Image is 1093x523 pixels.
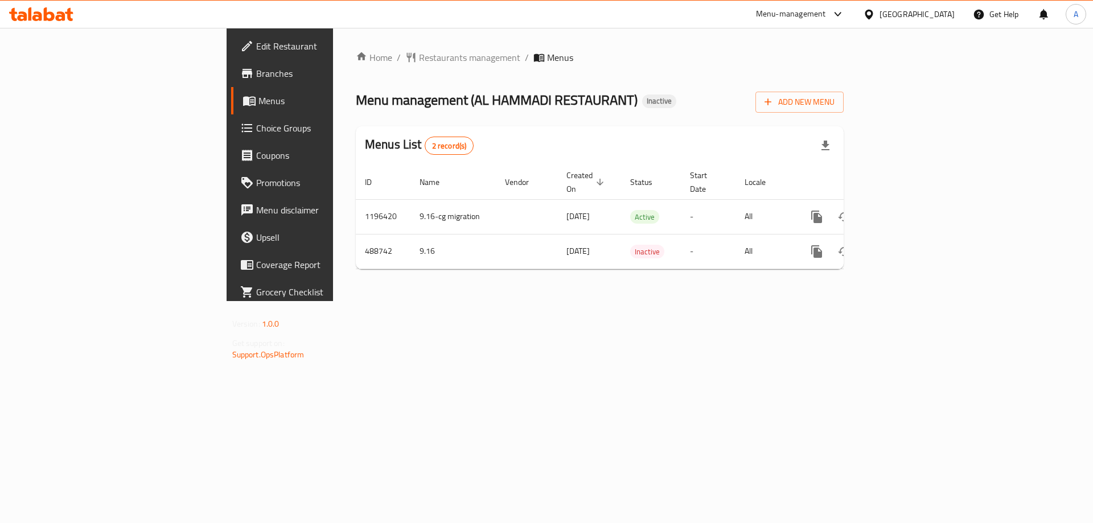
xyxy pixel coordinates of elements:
div: Export file [812,132,839,159]
span: Status [630,175,667,189]
span: Menus [547,51,573,64]
button: Add New Menu [755,92,844,113]
a: Edit Restaurant [231,32,409,60]
a: Menu disclaimer [231,196,409,224]
a: Support.OpsPlatform [232,347,305,362]
span: Menu management ( AL HAMMADI RESTAURANT ) [356,87,638,113]
table: enhanced table [356,165,922,269]
button: more [803,203,831,230]
a: Choice Groups [231,114,409,142]
div: Menu-management [756,7,826,21]
td: 9.16 [410,234,496,269]
span: Vendor [505,175,544,189]
span: [DATE] [566,209,590,224]
a: Coupons [231,142,409,169]
span: Branches [256,67,400,80]
a: Upsell [231,224,409,251]
span: 2 record(s) [425,141,474,151]
td: - [681,199,735,234]
span: Inactive [630,245,664,258]
span: Get support on: [232,336,285,351]
a: Coverage Report [231,251,409,278]
span: 1.0.0 [262,316,280,331]
th: Actions [794,165,922,200]
button: Change Status [831,238,858,265]
span: Inactive [642,96,676,106]
span: Created On [566,168,607,196]
span: Upsell [256,230,400,244]
span: Active [630,211,659,224]
span: Edit Restaurant [256,39,400,53]
td: 9.16-cg migration [410,199,496,234]
span: Add New Menu [765,95,835,109]
a: Restaurants management [405,51,520,64]
span: Grocery Checklist [256,285,400,299]
span: ID [365,175,387,189]
h2: Menus List [365,136,474,155]
span: Coverage Report [256,258,400,271]
span: Menus [258,94,400,108]
span: A [1074,8,1078,20]
nav: breadcrumb [356,51,844,64]
span: Version: [232,316,260,331]
li: / [525,51,529,64]
div: Active [630,210,659,224]
td: - [681,234,735,269]
a: Promotions [231,169,409,196]
button: Change Status [831,203,858,230]
span: Name [420,175,454,189]
div: [GEOGRAPHIC_DATA] [880,8,955,20]
td: All [735,234,794,269]
span: Promotions [256,176,400,190]
div: Total records count [425,137,474,155]
span: Start Date [690,168,722,196]
a: Menus [231,87,409,114]
a: Grocery Checklist [231,278,409,306]
div: Inactive [642,94,676,108]
span: Menu disclaimer [256,203,400,217]
span: [DATE] [566,244,590,258]
span: Choice Groups [256,121,400,135]
a: Branches [231,60,409,87]
span: Locale [745,175,780,189]
td: All [735,199,794,234]
button: more [803,238,831,265]
span: Restaurants management [419,51,520,64]
span: Coupons [256,149,400,162]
